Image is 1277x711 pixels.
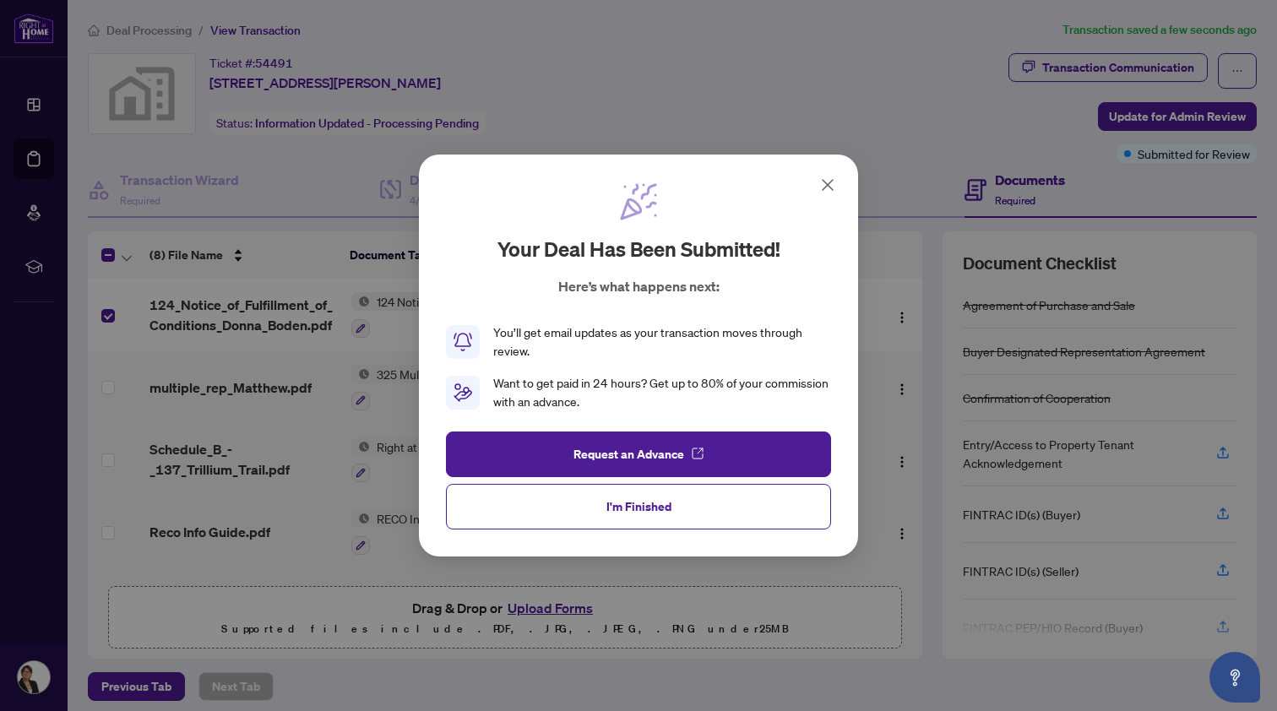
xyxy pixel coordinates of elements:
[606,493,671,520] span: I'm Finished
[493,323,831,361] div: You’ll get email updates as your transaction moves through review.
[493,374,831,411] div: Want to get paid in 24 hours? Get up to 80% of your commission with an advance.
[446,484,831,529] button: I'm Finished
[1209,652,1260,703] button: Open asap
[573,441,684,468] span: Request an Advance
[558,276,720,296] p: Here’s what happens next:
[446,431,831,477] button: Request an Advance
[497,236,780,263] h2: Your deal has been submitted!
